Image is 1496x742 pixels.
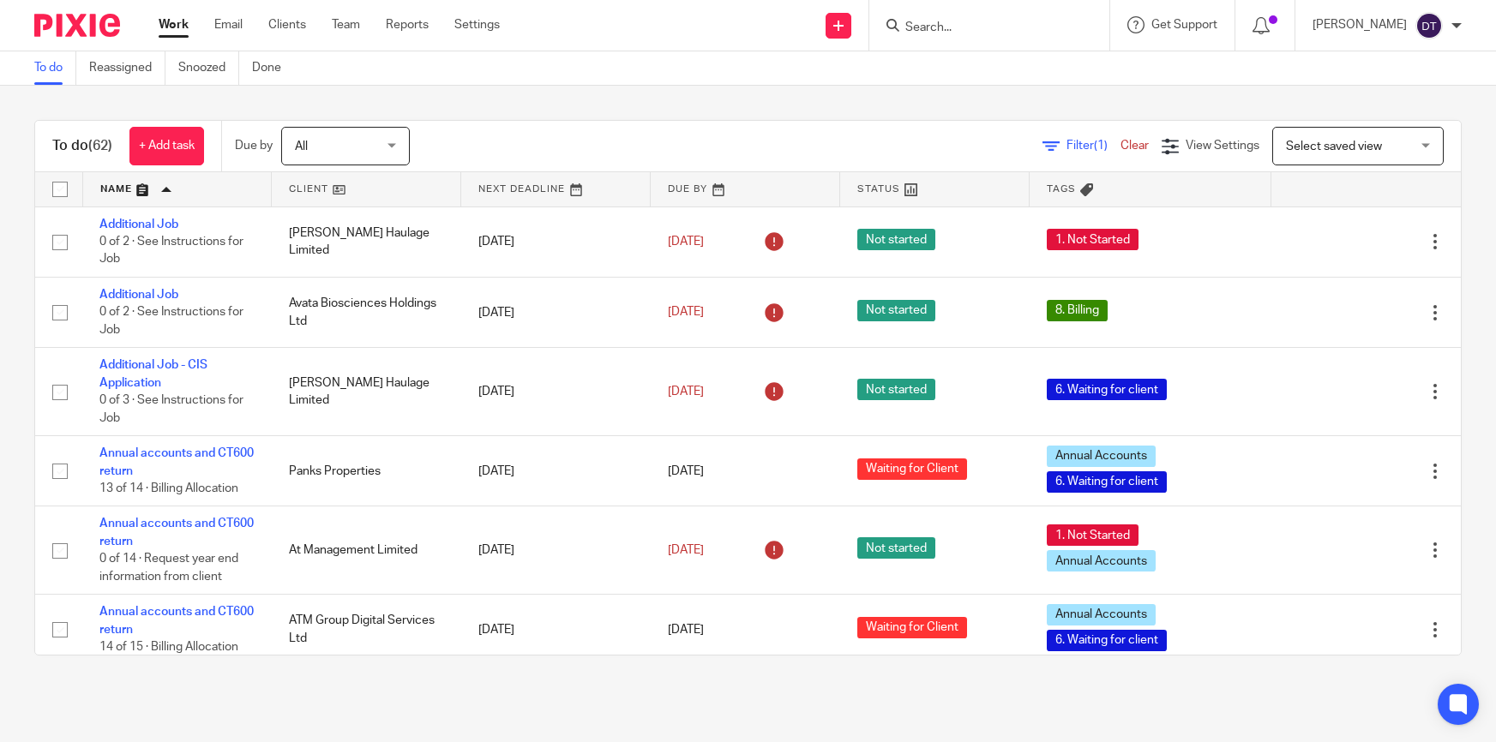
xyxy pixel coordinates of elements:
td: [DATE] [461,348,651,436]
td: [DATE] [461,277,651,347]
td: ATM Group Digital Services Ltd [272,595,461,665]
span: 6. Waiting for client [1047,630,1167,651]
td: [DATE] [461,506,651,595]
span: [DATE] [668,236,704,248]
a: Reassigned [89,51,165,85]
a: Team [332,16,360,33]
span: Not started [857,379,935,400]
span: Not started [857,537,935,559]
span: Select saved view [1286,141,1382,153]
span: 0 of 2 · See Instructions for Job [99,307,243,337]
a: Additional Job [99,289,178,301]
span: (1) [1094,140,1108,152]
a: Annual accounts and CT600 return [99,518,254,547]
td: [DATE] [461,436,651,506]
span: [DATE] [668,386,704,398]
span: View Settings [1186,140,1259,152]
a: Additional Job - CIS Application [99,359,207,388]
span: 13 of 14 · Billing Allocation [99,482,238,494]
span: 0 of 14 · Request year end information from client [99,553,238,583]
span: Annual Accounts [1047,604,1156,625]
span: 0 of 2 · See Instructions for Job [99,236,243,266]
a: Clients [268,16,306,33]
h1: To do [52,137,112,155]
span: [DATE] [668,465,704,477]
span: [DATE] [668,307,704,319]
span: Annual Accounts [1047,446,1156,467]
a: Additional Job [99,218,178,230]
td: [PERSON_NAME] Haulage Limited [272,206,461,277]
span: 6. Waiting for client [1047,471,1167,493]
a: Settings [454,16,500,33]
img: svg%3E [1415,12,1443,39]
span: Get Support [1151,19,1217,31]
span: Waiting for Client [857,458,967,480]
a: To do [34,51,76,85]
span: Tags [1047,184,1076,194]
span: Not started [857,300,935,321]
p: [PERSON_NAME] [1313,16,1407,33]
span: All [295,141,308,153]
a: + Add task [129,127,204,165]
span: 1. Not Started [1047,524,1139,546]
a: Email [214,16,243,33]
td: Panks Properties [272,436,461,506]
span: 6. Waiting for client [1047,379,1167,400]
a: Annual accounts and CT600 return [99,447,254,476]
a: Annual accounts and CT600 return [99,606,254,635]
span: 8. Billing [1047,300,1108,321]
a: Snoozed [178,51,239,85]
span: 0 of 3 · See Instructions for Job [99,394,243,424]
span: Not started [857,229,935,250]
span: (62) [88,139,112,153]
a: Done [252,51,294,85]
span: Waiting for Client [857,617,967,638]
span: [DATE] [668,624,704,636]
a: Clear [1120,140,1149,152]
span: [DATE] [668,544,704,556]
td: Avata Biosciences Holdings Ltd [272,277,461,347]
span: Filter [1066,140,1120,152]
span: 14 of 15 · Billing Allocation [99,641,238,653]
img: Pixie [34,14,120,37]
span: Annual Accounts [1047,550,1156,571]
a: Work [159,16,189,33]
td: At Management Limited [272,506,461,595]
span: 1. Not Started [1047,229,1139,250]
a: Reports [386,16,429,33]
input: Search [904,21,1058,36]
td: [DATE] [461,595,651,665]
p: Due by [235,137,273,154]
td: [PERSON_NAME] Haulage Limited [272,348,461,436]
td: [DATE] [461,206,651,277]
